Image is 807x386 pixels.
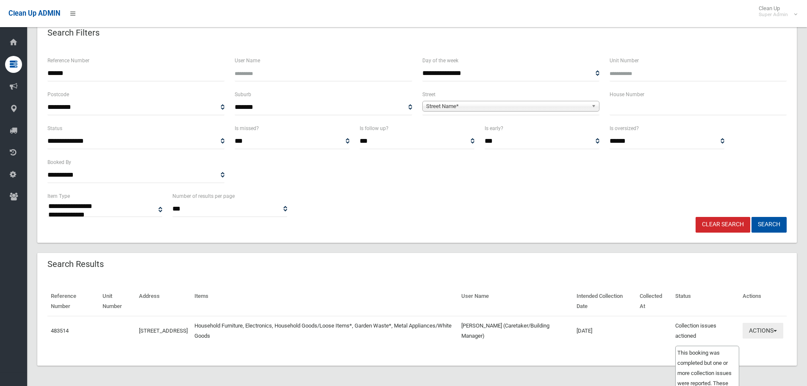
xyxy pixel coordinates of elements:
[573,316,636,345] td: [DATE]
[47,124,62,133] label: Status
[235,90,251,99] label: Suburb
[696,217,750,233] a: Clear Search
[573,287,636,316] th: Intended Collection Date
[458,287,573,316] th: User Name
[47,90,69,99] label: Postcode
[235,124,259,133] label: Is missed?
[235,56,260,65] label: User Name
[485,124,503,133] label: Is early?
[47,56,89,65] label: Reference Number
[47,192,70,201] label: Item Type
[191,287,458,316] th: Items
[37,256,114,272] header: Search Results
[636,287,672,316] th: Collected At
[610,124,639,133] label: Is oversized?
[752,217,787,233] button: Search
[51,328,69,334] a: 483514
[672,316,739,345] td: Collection issues actioned
[743,323,783,339] button: Actions
[360,124,388,133] label: Is follow up?
[754,5,796,18] span: Clean Up
[47,158,71,167] label: Booked By
[136,287,191,316] th: Address
[172,192,235,201] label: Number of results per page
[8,9,60,17] span: Clean Up ADMIN
[739,287,787,316] th: Actions
[610,90,644,99] label: House Number
[759,11,788,18] small: Super Admin
[422,90,435,99] label: Street
[99,287,136,316] th: Unit Number
[458,316,573,345] td: [PERSON_NAME] (Caretaker/Building Manager)
[426,101,588,111] span: Street Name*
[139,328,188,334] a: [STREET_ADDRESS]
[37,25,110,41] header: Search Filters
[191,316,458,345] td: Household Furniture, Electronics, Household Goods/Loose Items*, Garden Waste*, Metal Appliances/W...
[672,287,739,316] th: Status
[422,56,458,65] label: Day of the week
[47,287,99,316] th: Reference Number
[610,56,639,65] label: Unit Number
